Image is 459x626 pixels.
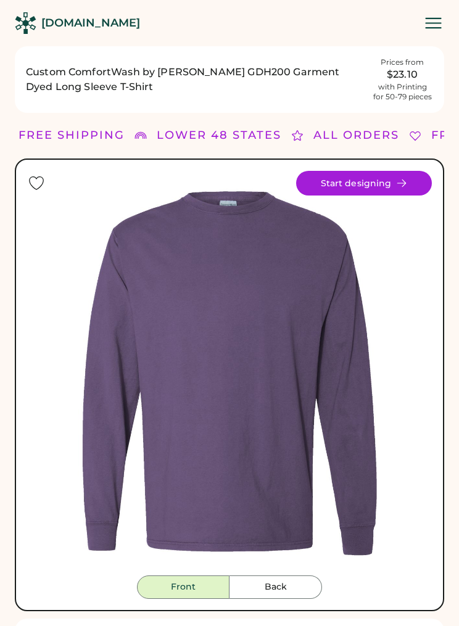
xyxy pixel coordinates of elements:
[381,57,424,67] div: Prices from
[371,67,433,82] div: $23.10
[313,127,399,144] div: ALL ORDERS
[27,171,432,575] img: GDH200 - Grape Soda Front Image
[296,171,432,196] button: Start designing
[373,82,432,102] div: with Printing for 50-79 pieces
[27,171,432,575] div: GDH200 Style Image
[15,12,36,34] img: Rendered Logo - Screens
[157,127,281,144] div: LOWER 48 STATES
[137,575,229,599] button: Front
[229,575,322,599] button: Back
[41,15,140,31] div: [DOMAIN_NAME]
[26,65,364,94] h1: Custom ComfortWash by [PERSON_NAME] GDH200 Garment Dyed Long Sleeve T-Shirt
[19,127,125,144] div: FREE SHIPPING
